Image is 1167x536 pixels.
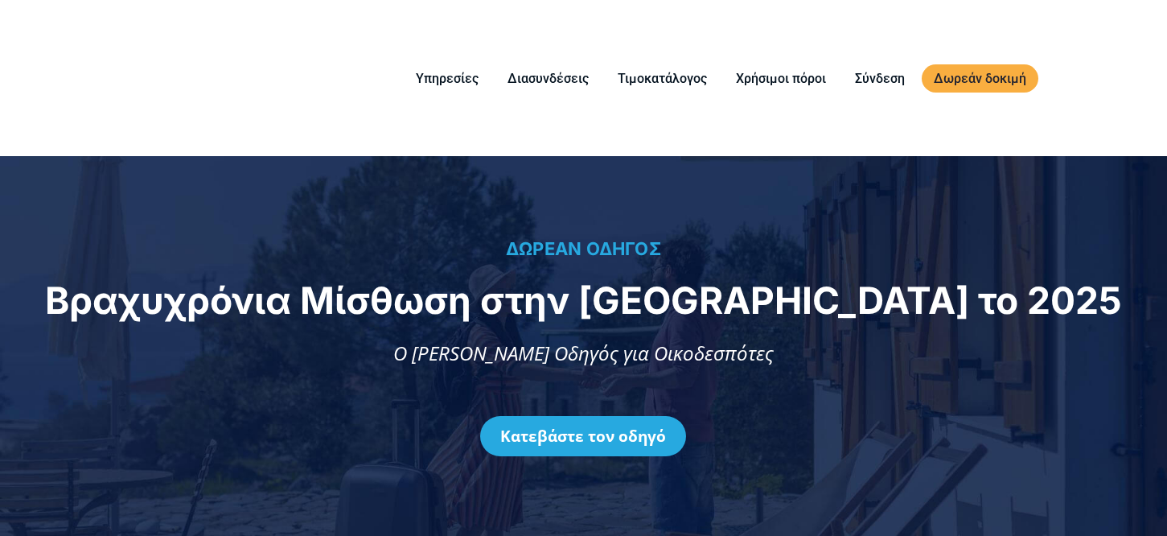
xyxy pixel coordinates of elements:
[724,68,838,89] a: Χρήσιμοι πόροι
[45,278,1122,323] span: Βραχυχρόνια Μίσθωση στην [GEOGRAPHIC_DATA] το 2025
[393,340,774,366] span: Ο [PERSON_NAME] Οδηγός για Οικοδεσπότες
[480,416,686,456] a: Κατεβάστε τον οδηγό
[843,68,917,89] a: Σύνδεση
[506,238,661,259] span: ΔΩΡΕΑΝ ΟΔΗΓΟΣ
[495,68,601,89] a: Διασυνδέσεις
[606,68,719,89] a: Τιμοκατάλογος
[922,64,1038,93] a: Δωρεάν δοκιμή
[404,68,491,89] a: Υπηρεσίες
